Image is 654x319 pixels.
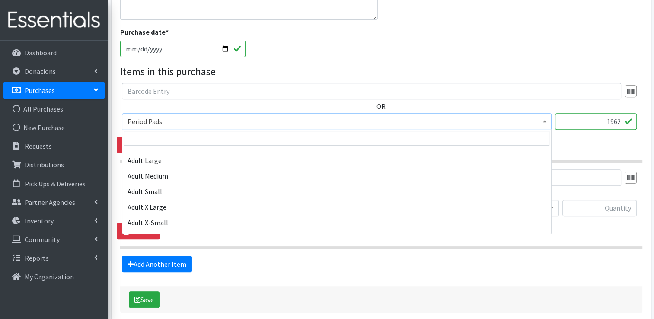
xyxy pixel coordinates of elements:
[122,215,551,230] li: Adult X-Small
[3,63,105,80] a: Donations
[3,119,105,136] a: New Purchase
[122,230,551,246] li: Adult XX Large
[3,6,105,35] img: HumanEssentials
[25,86,55,95] p: Purchases
[25,48,57,57] p: Dashboard
[25,254,49,262] p: Reports
[25,217,54,225] p: Inventory
[3,194,105,211] a: Partner Agencies
[122,199,551,215] li: Adult X Large
[117,223,160,239] a: Remove
[25,179,86,188] p: Pick Ups & Deliveries
[555,113,637,130] input: Quantity
[128,115,546,128] span: Period Pads
[120,27,169,37] label: Purchase date
[3,231,105,248] a: Community
[3,44,105,61] a: Dashboard
[129,291,160,308] button: Save
[25,142,52,150] p: Requests
[122,153,551,168] li: Adult Large
[3,212,105,230] a: Inventory
[122,168,551,184] li: Adult Medium
[25,272,74,281] p: My Organization
[3,82,105,99] a: Purchases
[25,67,56,76] p: Donations
[120,64,642,80] legend: Items in this purchase
[25,160,64,169] p: Distributions
[122,184,551,199] li: Adult Small
[25,198,75,207] p: Partner Agencies
[376,101,386,112] label: OR
[117,137,160,153] a: Remove
[25,235,60,244] p: Community
[122,113,552,130] span: Period Pads
[3,137,105,155] a: Requests
[3,156,105,173] a: Distributions
[3,100,105,118] a: All Purchases
[562,200,637,216] input: Quantity
[3,249,105,267] a: Reports
[166,28,169,36] abbr: required
[122,256,192,272] a: Add Another Item
[3,268,105,285] a: My Organization
[122,83,621,99] input: Barcode Entry
[3,175,105,192] a: Pick Ups & Deliveries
